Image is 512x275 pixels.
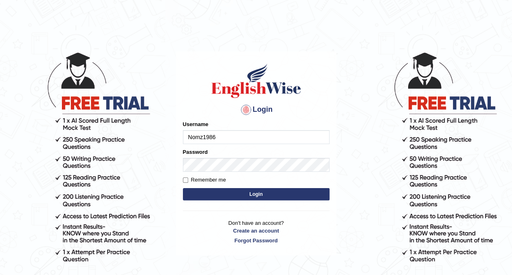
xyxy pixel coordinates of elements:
p: Don't have an account? [183,219,330,244]
label: Password [183,148,208,156]
input: Remember me [183,177,188,183]
img: Logo of English Wise sign in for intelligent practice with AI [210,62,303,99]
label: Username [183,120,209,128]
label: Remember me [183,176,226,184]
a: Create an account [183,227,330,235]
a: Forgot Password [183,237,330,244]
button: Login [183,188,330,200]
h4: Login [183,103,330,116]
